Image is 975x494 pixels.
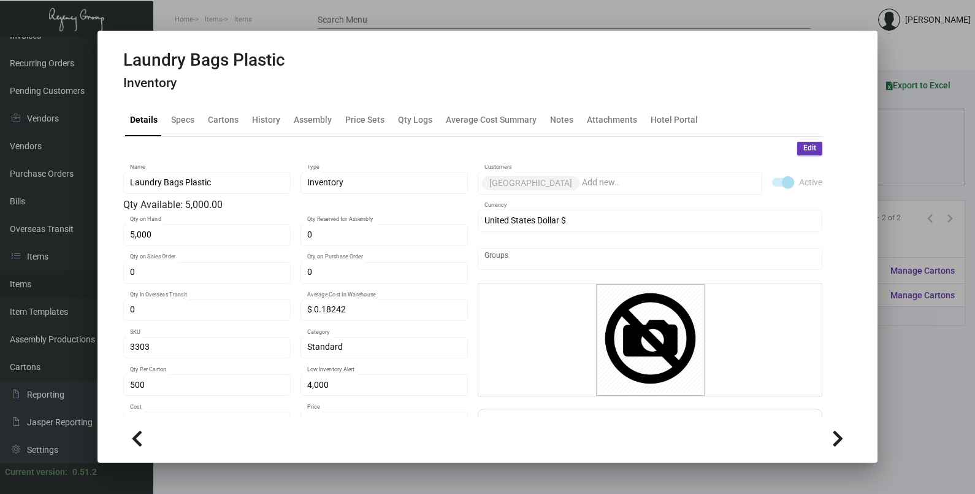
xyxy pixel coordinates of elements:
div: Qty Available: 5,000.00 [123,198,468,212]
div: Average Cost Summary [446,113,537,126]
div: Notes [550,113,573,126]
div: Price Sets [345,113,384,126]
div: Cartons [208,113,239,126]
div: Attachments [587,113,637,126]
div: Specs [171,113,194,126]
button: Edit [797,142,822,155]
span: Edit [803,143,816,153]
mat-chip: [GEOGRAPHIC_DATA] [482,176,579,190]
span: Active [799,175,822,190]
h4: Inventory [123,75,285,91]
div: Qty Logs [398,113,432,126]
h2: Laundry Bags Plastic [123,50,285,71]
div: 0.51.2 [72,466,97,479]
div: History [252,113,280,126]
div: Assembly [294,113,332,126]
input: Add new.. [582,178,756,188]
div: Details [130,113,158,126]
input: Add new.. [484,254,816,264]
div: Current version: [5,466,67,479]
div: Hotel Portal [651,113,698,126]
